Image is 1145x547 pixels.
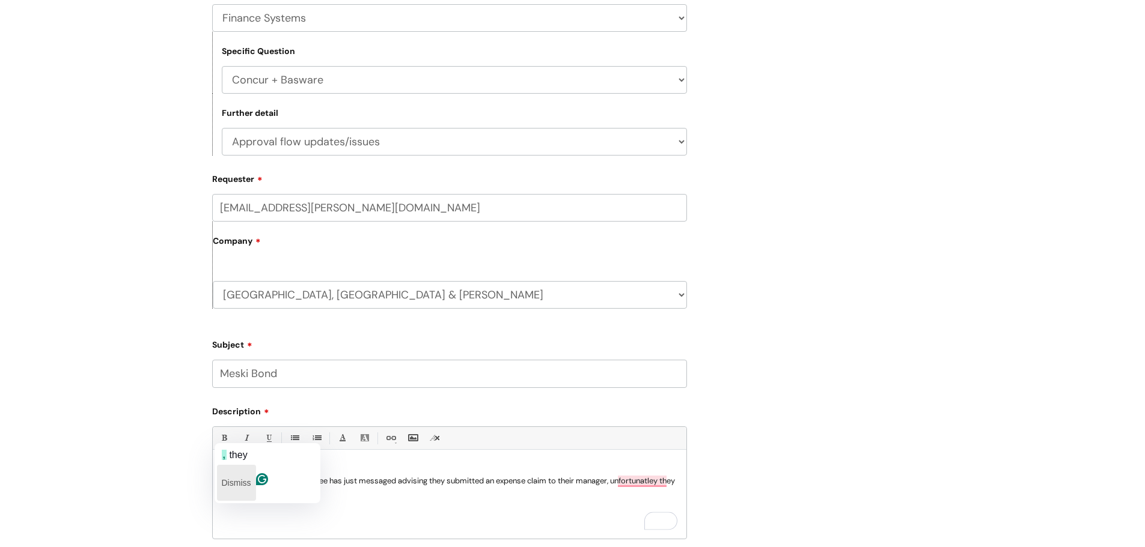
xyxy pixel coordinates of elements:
[222,46,295,56] label: Specific Question
[405,431,420,446] a: Insert Image...
[212,402,687,417] label: Description
[212,194,687,222] input: Email
[212,170,687,184] label: Requester
[383,431,398,446] a: Link
[287,431,302,446] a: • Unordered List (Ctrl-Shift-7)
[222,465,677,476] p: Hello,
[213,456,686,539] div: To enrich screen reader interactions, please activate Accessibility in Grammarly extension settings
[213,232,687,259] label: Company
[309,431,324,446] a: 1. Ordered List (Ctrl-Shift-8)
[261,431,276,446] a: Underline(Ctrl-U)
[216,431,231,446] a: Bold (Ctrl-B)
[222,108,278,118] label: Further detail
[239,431,254,446] a: Italic (Ctrl-I)
[212,336,687,350] label: Subject
[427,431,442,446] a: Remove formatting (Ctrl-\)
[335,431,350,446] a: Font Color
[357,431,372,446] a: Back Color
[222,476,677,497] p: The above previous employee has just messaged advising they submitted an expense claim to their m...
